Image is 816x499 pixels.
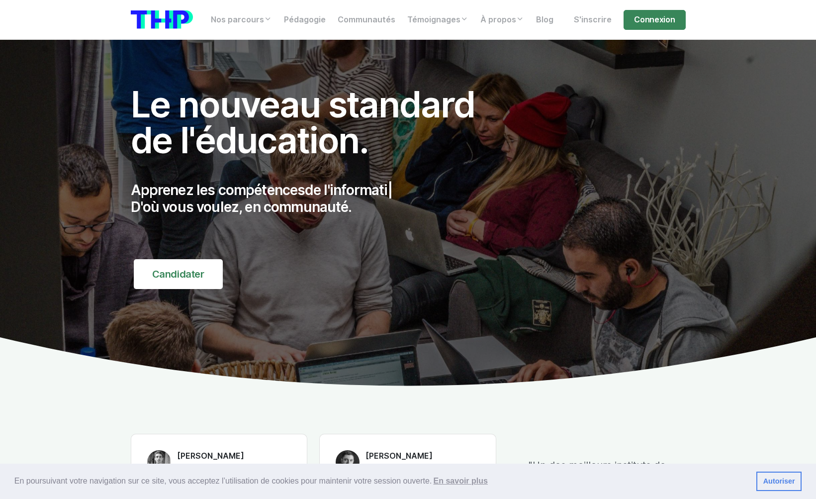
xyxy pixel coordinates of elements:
img: logo [131,10,193,29]
h6: [PERSON_NAME] [365,451,437,462]
a: dismiss cookie message [756,472,802,492]
a: Blog [530,10,559,30]
img: Anthony [336,450,360,474]
a: Candidater [134,259,223,289]
span: | [388,182,392,199]
span: CEO @ Studiomatic [365,463,437,472]
a: learn more about cookies [432,474,489,489]
h1: Le nouveau standard de l'éducation. [131,87,497,158]
a: S'inscrire [568,10,618,30]
a: Pédagogie [278,10,332,30]
span: Dév Fullstack @ Engie [177,463,259,472]
a: Témoignages [401,10,474,30]
h6: [PERSON_NAME] [177,451,259,462]
a: Connexion [624,10,685,30]
img: Titouan [147,450,171,474]
a: Nos parcours [205,10,278,30]
p: "Un des meilleurs instituts de formation de [GEOGRAPHIC_DATA]" [508,458,685,488]
span: En poursuivant votre navigation sur ce site, vous acceptez l’utilisation de cookies pour mainteni... [14,474,748,489]
a: Communautés [332,10,401,30]
a: À propos [474,10,530,30]
p: Apprenez les compétences D'où vous voulez, en communauté. [131,182,497,215]
span: de l'informati [305,182,387,199]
